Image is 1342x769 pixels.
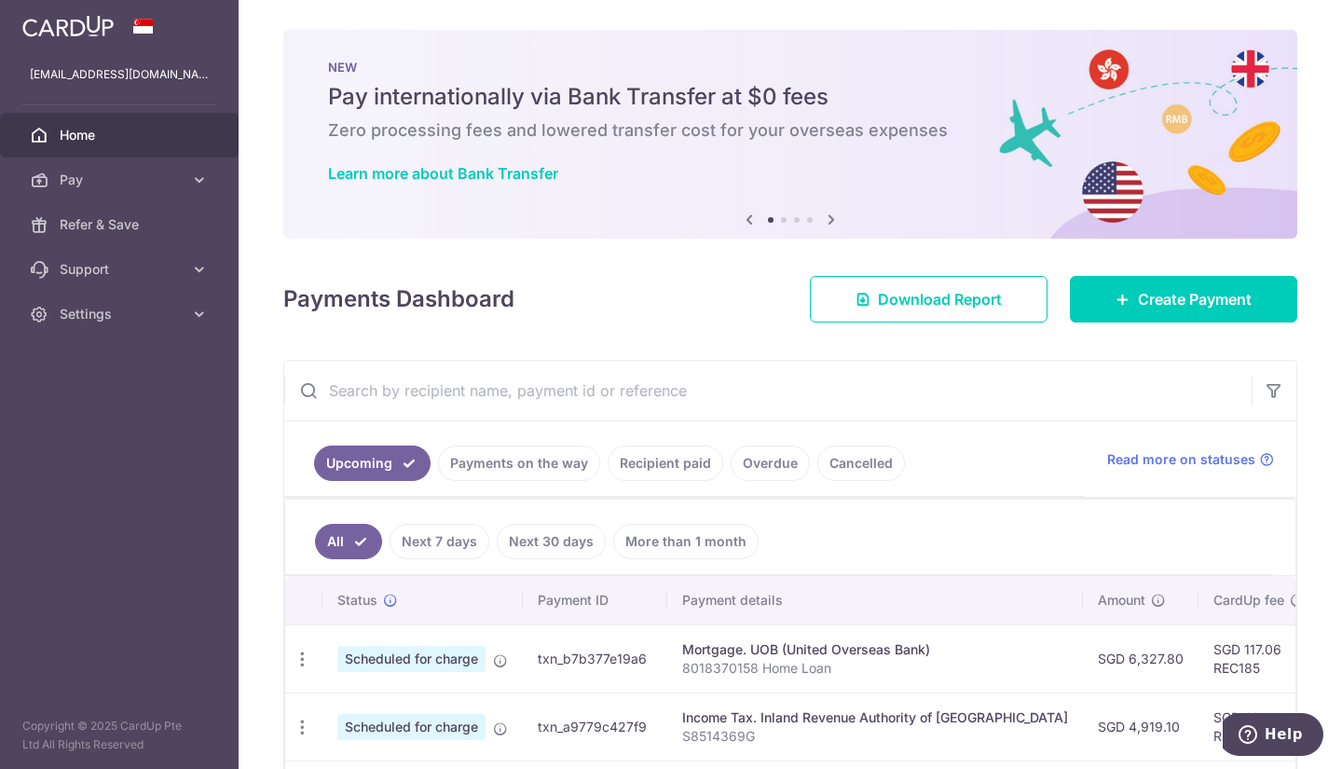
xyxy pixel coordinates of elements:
[1223,713,1323,760] iframe: Opens a widget where you can find more information
[337,646,486,672] span: Scheduled for charge
[315,524,382,559] a: All
[1070,276,1297,323] a: Create Payment
[523,576,667,625] th: Payment ID
[1083,693,1198,761] td: SGD 4,919.10
[438,446,600,481] a: Payments on the way
[337,714,486,740] span: Scheduled for charge
[613,524,759,559] a: More than 1 month
[682,727,1068,746] p: S8514369G
[682,659,1068,678] p: 8018370158 Home Loan
[1107,450,1274,469] a: Read more on statuses
[328,60,1253,75] p: NEW
[1083,625,1198,693] td: SGD 6,327.80
[608,446,723,481] a: Recipient paid
[328,82,1253,112] h5: Pay internationally via Bank Transfer at $0 fees
[22,15,114,37] img: CardUp
[60,305,183,323] span: Settings
[328,119,1253,142] h6: Zero processing fees and lowered transfer cost for your overseas expenses
[60,215,183,234] span: Refer & Save
[667,576,1083,625] th: Payment details
[810,276,1048,323] a: Download Report
[284,361,1252,420] input: Search by recipient name, payment id or reference
[497,524,606,559] a: Next 30 days
[523,625,667,693] td: txn_b7b377e19a6
[30,65,209,84] p: [EMAIL_ADDRESS][DOMAIN_NAME]
[682,640,1068,659] div: Mortgage. UOB (United Overseas Bank)
[60,126,183,144] span: Home
[1198,693,1320,761] td: SGD 91.00 REC185
[1107,450,1255,469] span: Read more on statuses
[1213,591,1284,610] span: CardUp fee
[878,288,1002,310] span: Download Report
[60,260,183,279] span: Support
[1138,288,1252,310] span: Create Payment
[283,30,1297,239] img: Bank transfer banner
[328,164,558,183] a: Learn more about Bank Transfer
[1198,625,1320,693] td: SGD 117.06 REC185
[817,446,905,481] a: Cancelled
[1098,591,1145,610] span: Amount
[283,282,514,316] h4: Payments Dashboard
[337,591,377,610] span: Status
[60,171,183,189] span: Pay
[314,446,431,481] a: Upcoming
[390,524,489,559] a: Next 7 days
[523,693,667,761] td: txn_a9779c427f9
[682,708,1068,727] div: Income Tax. Inland Revenue Authority of [GEOGRAPHIC_DATA]
[731,446,810,481] a: Overdue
